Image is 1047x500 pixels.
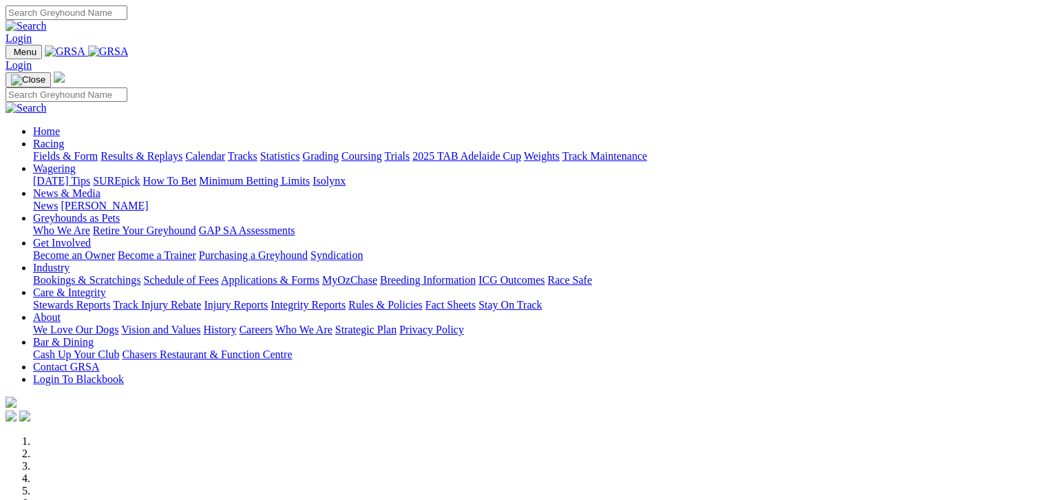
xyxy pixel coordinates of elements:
a: Privacy Policy [399,324,464,335]
a: Applications & Forms [221,274,319,286]
a: Bookings & Scratchings [33,274,140,286]
a: Home [33,125,60,137]
a: Rules & Policies [348,299,423,311]
a: We Love Our Dogs [33,324,118,335]
a: History [203,324,236,335]
a: Care & Integrity [33,287,106,298]
a: [PERSON_NAME] [61,200,148,211]
a: Login [6,32,32,44]
a: Racing [33,138,64,149]
div: Wagering [33,175,1041,187]
a: Cash Up Your Club [33,348,119,360]
a: SUREpick [93,175,140,187]
a: GAP SA Assessments [199,225,295,236]
a: Greyhounds as Pets [33,212,120,224]
a: Trials [384,150,410,162]
a: Bar & Dining [33,336,94,348]
a: Integrity Reports [271,299,346,311]
a: Get Involved [33,237,91,249]
a: Stewards Reports [33,299,110,311]
a: Become an Owner [33,249,115,261]
img: Close [11,74,45,85]
img: Search [6,20,47,32]
a: Who We Are [33,225,90,236]
a: Injury Reports [204,299,268,311]
a: Grading [303,150,339,162]
a: Weights [524,150,560,162]
a: Results & Replays [101,150,182,162]
a: Race Safe [547,274,591,286]
a: Retire Your Greyhound [93,225,196,236]
a: Login [6,59,32,71]
a: Coursing [341,150,382,162]
span: Menu [14,47,36,57]
img: facebook.svg [6,410,17,421]
a: Stay On Track [478,299,542,311]
div: Greyhounds as Pets [33,225,1041,237]
a: About [33,311,61,323]
a: Track Injury Rebate [113,299,201,311]
a: Breeding Information [380,274,476,286]
a: Minimum Betting Limits [199,175,310,187]
a: News [33,200,58,211]
a: Become a Trainer [118,249,196,261]
a: Schedule of Fees [143,274,218,286]
img: GRSA [45,45,85,58]
a: Fact Sheets [425,299,476,311]
div: Bar & Dining [33,348,1041,361]
a: Login To Blackbook [33,373,124,385]
img: twitter.svg [19,410,30,421]
a: 2025 TAB Adelaide Cup [412,150,521,162]
a: Tracks [228,150,257,162]
a: [DATE] Tips [33,175,90,187]
div: News & Media [33,200,1041,212]
img: logo-grsa-white.png [6,397,17,408]
input: Search [6,6,127,20]
a: Track Maintenance [562,150,647,162]
a: Calendar [185,150,225,162]
img: Search [6,102,47,114]
a: Syndication [310,249,363,261]
img: logo-grsa-white.png [54,72,65,83]
a: Isolynx [313,175,346,187]
a: MyOzChase [322,274,377,286]
a: How To Bet [143,175,197,187]
a: Fields & Form [33,150,98,162]
a: Chasers Restaurant & Function Centre [122,348,292,360]
a: Contact GRSA [33,361,99,373]
div: Get Involved [33,249,1041,262]
input: Search [6,87,127,102]
a: Strategic Plan [335,324,396,335]
a: Statistics [260,150,300,162]
img: GRSA [88,45,129,58]
div: Industry [33,274,1041,287]
a: Careers [239,324,273,335]
div: About [33,324,1041,336]
a: Who We Are [275,324,332,335]
button: Toggle navigation [6,72,51,87]
a: ICG Outcomes [478,274,544,286]
a: Wagering [33,163,76,174]
div: Care & Integrity [33,299,1041,311]
button: Toggle navigation [6,45,42,59]
a: Vision and Values [121,324,200,335]
a: News & Media [33,187,101,199]
a: Purchasing a Greyhound [199,249,308,261]
a: Industry [33,262,70,273]
div: Racing [33,150,1041,163]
